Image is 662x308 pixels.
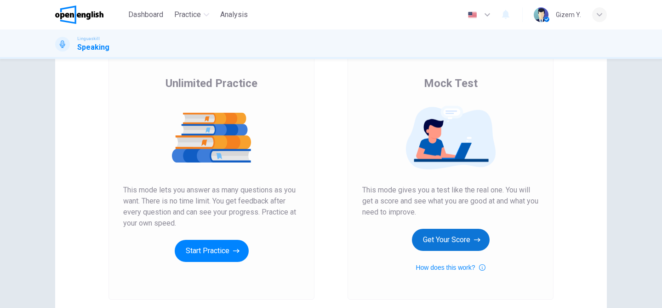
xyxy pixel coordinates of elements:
[412,229,490,251] button: Get Your Score
[55,6,125,24] a: OpenEnglish logo
[171,6,213,23] button: Practice
[175,240,249,262] button: Start Practice
[174,9,201,20] span: Practice
[77,42,109,53] h1: Speaking
[424,76,478,91] span: Mock Test
[467,12,478,18] img: en
[125,6,167,23] button: Dashboard
[416,262,485,273] button: How does this work?
[556,9,581,20] div: Gizem Y.
[217,6,251,23] button: Analysis
[55,6,103,24] img: OpenEnglish logo
[362,185,539,218] span: This mode gives you a test like the real one. You will get a score and see what you are good at a...
[534,7,548,22] img: Profile picture
[165,76,257,91] span: Unlimited Practice
[123,185,300,229] span: This mode lets you answer as many questions as you want. There is no time limit. You get feedback...
[128,9,163,20] span: Dashboard
[220,9,248,20] span: Analysis
[77,35,100,42] span: Linguaskill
